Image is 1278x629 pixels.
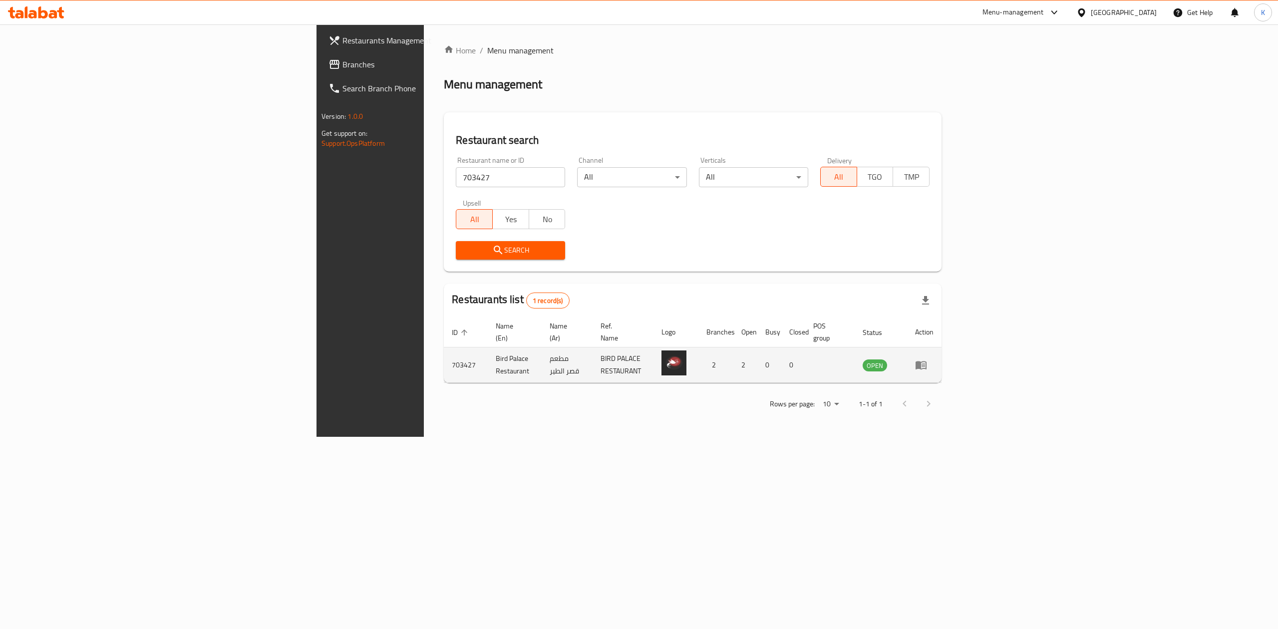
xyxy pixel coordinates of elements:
[813,320,843,344] span: POS group
[897,170,926,184] span: TMP
[819,397,843,412] div: Rows per page:
[321,110,346,123] span: Version:
[907,317,942,347] th: Action
[492,209,529,229] button: Yes
[452,326,471,338] span: ID
[827,157,852,164] label: Delivery
[914,289,938,313] div: Export file
[915,359,934,371] div: Menu
[733,317,757,347] th: Open
[347,110,363,123] span: 1.0.0
[321,137,385,150] a: Support.OpsPlatform
[698,347,733,383] td: 2
[533,212,562,227] span: No
[577,167,686,187] div: All
[859,398,883,410] p: 1-1 of 1
[863,360,887,371] span: OPEN
[342,34,522,46] span: Restaurants Management
[757,347,781,383] td: 0
[770,398,815,410] p: Rows per page:
[529,209,566,229] button: No
[653,317,698,347] th: Logo
[497,212,525,227] span: Yes
[444,44,942,56] nav: breadcrumb
[781,317,805,347] th: Closed
[463,199,481,206] label: Upsell
[452,292,569,309] h2: Restaurants list
[857,167,894,187] button: TGO
[863,326,895,338] span: Status
[757,317,781,347] th: Busy
[456,241,565,260] button: Search
[444,317,942,383] table: enhanced table
[456,209,493,229] button: All
[542,347,592,383] td: مطعم قصر الطير
[456,167,565,187] input: Search for restaurant name or ID..
[464,244,557,257] span: Search
[496,320,530,344] span: Name (En)
[342,82,522,94] span: Search Branch Phone
[526,293,570,309] div: Total records count
[825,170,853,184] span: All
[1091,7,1157,18] div: [GEOGRAPHIC_DATA]
[527,296,569,306] span: 1 record(s)
[320,28,530,52] a: Restaurants Management
[593,347,653,383] td: BIRD PALACE RESTAURANT
[733,347,757,383] td: 2
[342,58,522,70] span: Branches
[601,320,641,344] span: Ref. Name
[820,167,857,187] button: All
[321,127,367,140] span: Get support on:
[781,347,805,383] td: 0
[550,320,580,344] span: Name (Ar)
[456,133,930,148] h2: Restaurant search
[982,6,1044,18] div: Menu-management
[460,212,489,227] span: All
[661,350,686,375] img: Bird Palace Restaurant
[893,167,930,187] button: TMP
[698,317,733,347] th: Branches
[320,52,530,76] a: Branches
[1261,7,1265,18] span: K
[699,167,808,187] div: All
[320,76,530,100] a: Search Branch Phone
[861,170,890,184] span: TGO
